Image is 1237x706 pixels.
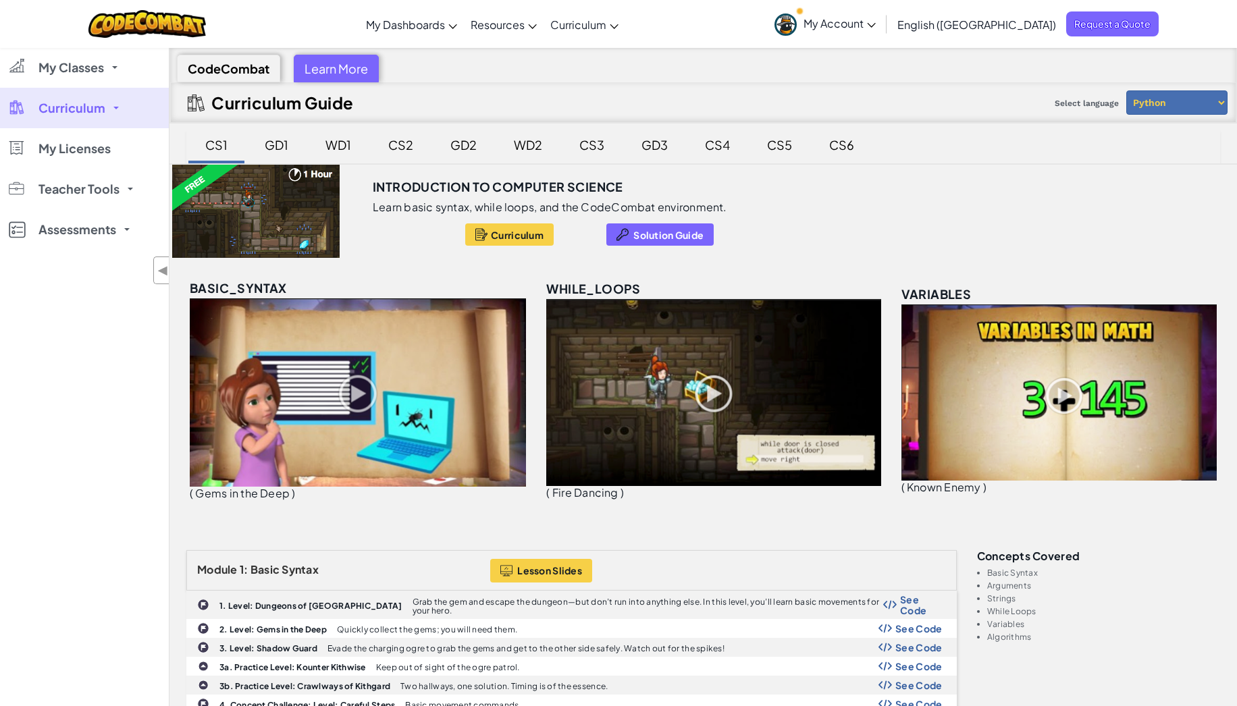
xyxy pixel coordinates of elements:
[544,6,625,43] a: Curriculum
[198,680,209,690] img: IconPracticeLevel.svg
[219,601,402,611] b: 1. Level: Dungeons of [GEOGRAPHIC_DATA]
[987,620,1220,628] li: Variables
[359,6,464,43] a: My Dashboards
[190,280,287,296] span: basic_syntax
[621,485,624,499] span: )
[186,619,957,638] a: 2. Level: Gems in the Deep Quickly collect the gems; you will need them. Show Code Logo See Code
[219,662,366,672] b: 3a. Practice Level: Kounter Kithwise
[375,129,427,161] div: CS2
[878,624,892,633] img: Show Code Logo
[987,607,1220,616] li: While Loops
[983,480,986,494] span: )
[38,183,120,195] span: Teacher Tools
[198,661,209,672] img: IconPracticeLevel.svg
[883,600,897,609] img: Show Code Logo
[1049,93,1124,113] span: Select language
[373,200,727,214] p: Learn basic syntax, while loops, and the CodeCombat environment.
[490,559,592,582] button: Lesson Slides
[366,18,445,32] span: My Dashboards
[219,624,327,634] b: 2. Level: Gems in the Deep
[895,661,943,672] span: See Code
[197,599,209,611] img: IconChallengeLevel.svg
[186,657,957,676] a: 3a. Practice Level: Kounter Kithwise Keep out of sight of the ogre patrol. Show Code Logo See Code
[294,55,379,82] div: Learn More
[337,625,517,634] p: Quickly collect the gems; you will need them.
[517,565,582,576] span: Lesson Slides
[197,622,209,634] img: IconChallengeLevel.svg
[38,142,111,155] span: My Licenses
[895,680,943,690] span: See Code
[219,643,317,653] b: 3. Level: Shadow Guard
[186,676,957,695] a: 3b. Practice Level: Crawlways of Kithgard Two hallways, one solution. Timing is of the essence. S...
[373,177,623,197] h3: Introduction to Computer Science
[816,129,868,161] div: CS6
[633,229,704,240] span: Solution Guide
[804,16,876,30] span: My Account
[891,6,1063,43] a: English ([GEOGRAPHIC_DATA])
[987,581,1220,590] li: Arguments
[546,485,550,499] span: (
[38,223,116,236] span: Assessments
[192,129,241,161] div: CS1
[774,13,797,36] img: avatar
[38,102,105,114] span: Curriculum
[552,485,618,499] span: Fire Dancing
[901,286,972,302] span: variables
[312,129,365,161] div: WD1
[195,486,290,500] span: Gems in the Deep
[900,594,943,616] span: See Code
[464,6,544,43] a: Resources
[186,591,957,619] a: 1. Level: Dungeons of [GEOGRAPHIC_DATA] Grab the gem and escape the dungeon—but don’t run into an...
[177,55,280,82] div: CodeCombat
[691,129,743,161] div: CS4
[400,682,608,690] p: Two hallways, one solution. Timing is of the essence.
[376,663,520,672] p: Keep out of sight of the ogre patrol.
[628,129,681,161] div: GD3
[897,18,1056,32] span: English ([GEOGRAPHIC_DATA])
[240,562,248,576] span: 1:
[186,638,957,657] a: 3. Level: Shadow Guard Evade the charging ogre to grab the gems and get to the other side safely....
[292,486,295,500] span: )
[188,94,205,111] img: IconCurriculumGuide.svg
[987,568,1220,577] li: Basic Syntax
[566,129,618,161] div: CS3
[190,486,193,500] span: (
[768,3,883,45] a: My Account
[491,229,544,240] span: Curriculum
[471,18,525,32] span: Resources
[878,643,892,652] img: Show Code Logo
[895,623,943,634] span: See Code
[197,641,209,653] img: IconChallengeLevel.svg
[88,10,207,38] img: CodeCombat logo
[977,550,1220,562] h3: Concepts covered
[878,661,892,671] img: Show Code Logo
[219,681,390,691] b: 3b. Practice Level: Crawlways of Kithgard
[987,632,1220,641] li: Algorithms
[907,480,981,494] span: Known Enemy
[500,129,556,161] div: WD2
[327,644,725,653] p: Evade the charging ogre to grab the gems and get to the other side safely. Watch out for the spikes!
[895,642,943,653] span: See Code
[606,223,714,246] button: Solution Guide
[251,129,302,161] div: GD1
[878,680,892,690] img: Show Code Logo
[550,18,606,32] span: Curriculum
[197,562,238,576] span: Module
[1066,11,1159,36] a: Request a Quote
[157,261,169,280] span: ◀
[190,298,526,487] img: basic_syntax_unlocked.png
[546,299,880,486] img: while_loops_unlocked.png
[38,61,104,74] span: My Classes
[211,93,354,112] h2: Curriculum Guide
[546,281,640,296] span: while_loops
[465,223,554,246] button: Curriculum
[413,597,883,615] p: Grab the gem and escape the dungeon—but don’t run into anything else. In this level, you’ll learn...
[901,304,1217,481] img: variables_unlocked.png
[754,129,806,161] div: CS5
[251,562,319,576] span: Basic Syntax
[901,480,905,494] span: (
